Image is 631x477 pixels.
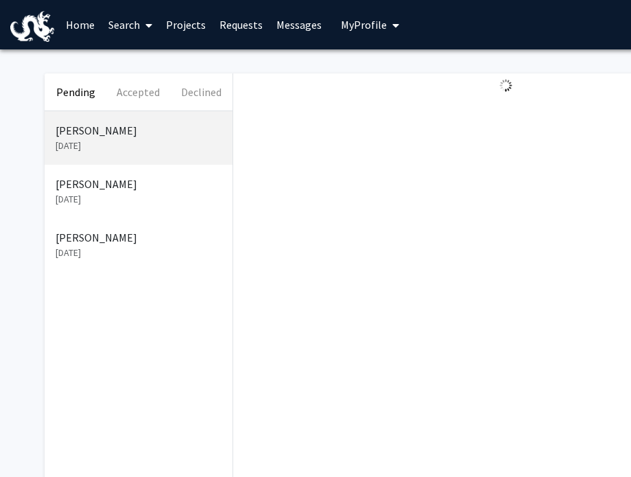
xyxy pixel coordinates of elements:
p: [DATE] [56,192,222,207]
span: My Profile [341,18,387,32]
a: Projects [159,1,213,49]
p: [PERSON_NAME] [56,176,222,192]
img: Loading [494,73,518,97]
p: [PERSON_NAME] [56,229,222,246]
iframe: Chat [573,415,621,467]
p: [PERSON_NAME] [56,122,222,139]
a: Messages [270,1,329,49]
button: Accepted [107,73,169,110]
a: Home [59,1,102,49]
a: Search [102,1,159,49]
img: Drexel University Logo [10,11,54,42]
button: Declined [170,73,233,110]
a: Requests [213,1,270,49]
p: [DATE] [56,246,222,260]
p: [DATE] [56,139,222,153]
button: Pending [45,73,107,110]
